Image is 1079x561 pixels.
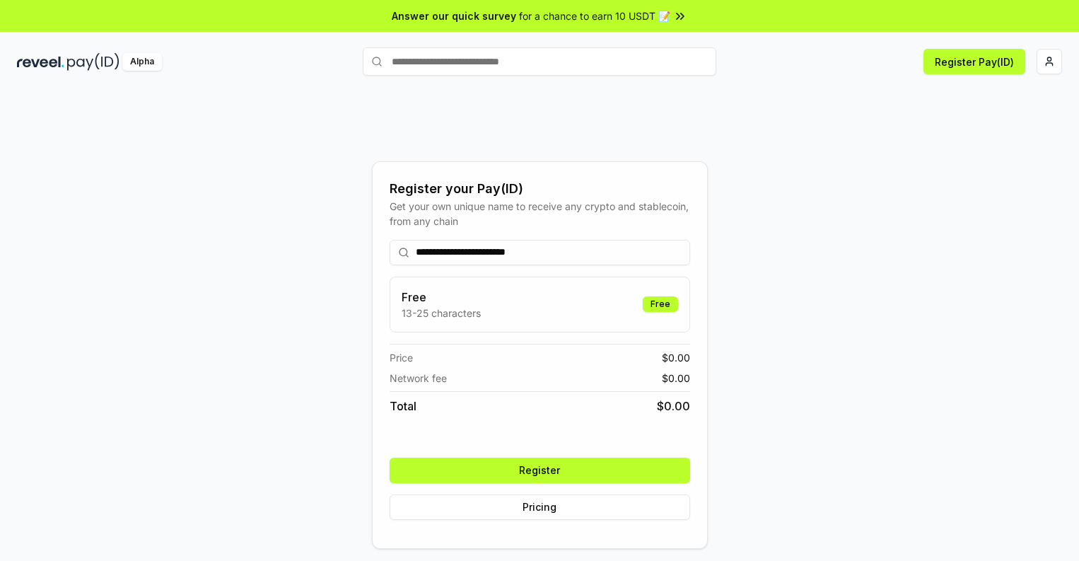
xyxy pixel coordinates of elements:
[390,398,416,415] span: Total
[17,53,64,71] img: reveel_dark
[657,398,690,415] span: $ 0.00
[390,350,413,365] span: Price
[390,458,690,483] button: Register
[122,53,162,71] div: Alpha
[390,179,690,199] div: Register your Pay(ID)
[662,371,690,386] span: $ 0.00
[402,289,481,306] h3: Free
[643,296,678,312] div: Free
[390,371,447,386] span: Network fee
[390,495,690,520] button: Pricing
[390,199,690,229] div: Get your own unique name to receive any crypto and stablecoin, from any chain
[923,49,1025,74] button: Register Pay(ID)
[392,8,516,23] span: Answer our quick survey
[402,306,481,320] p: 13-25 characters
[67,53,119,71] img: pay_id
[662,350,690,365] span: $ 0.00
[519,8,670,23] span: for a chance to earn 10 USDT 📝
